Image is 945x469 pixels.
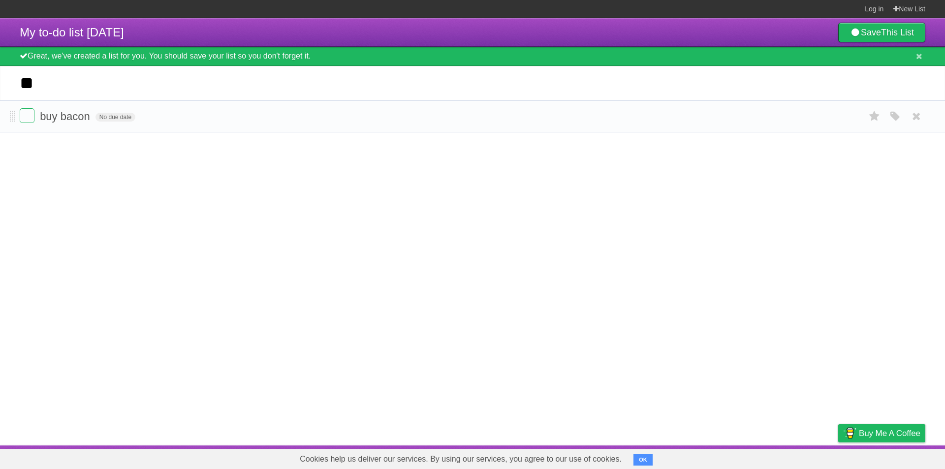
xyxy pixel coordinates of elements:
label: Done [20,108,34,123]
a: Developers [740,448,780,467]
label: Star task [865,108,884,125]
a: About [707,448,728,467]
span: Buy me a coffee [859,425,920,442]
span: My to-do list [DATE] [20,26,124,39]
button: OK [633,454,653,466]
a: Privacy [825,448,851,467]
a: Terms [792,448,814,467]
a: Buy me a coffee [838,424,925,442]
span: No due date [95,113,135,122]
span: buy bacon [40,110,93,123]
a: SaveThis List [838,23,925,42]
img: Buy me a coffee [843,425,856,441]
span: Cookies help us deliver our services. By using our services, you agree to our use of cookies. [290,449,631,469]
a: Suggest a feature [863,448,925,467]
b: This List [881,28,914,37]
